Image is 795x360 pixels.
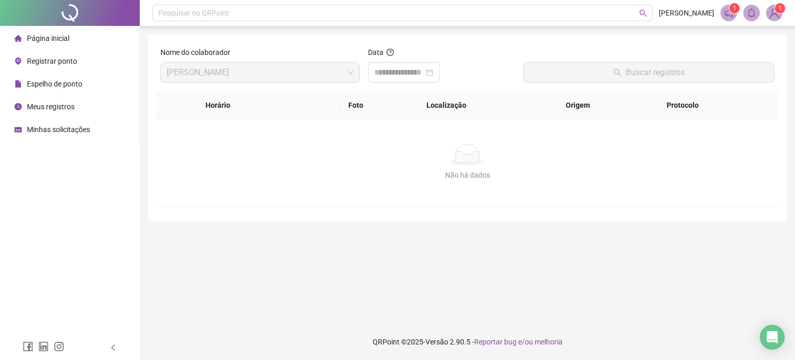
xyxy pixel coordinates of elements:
span: environment [14,57,22,65]
span: Página inicial [27,34,69,42]
th: Localização [418,91,557,120]
div: Não há dados [169,169,766,181]
span: Minhas solicitações [27,125,90,134]
span: question-circle [387,49,394,56]
span: notification [724,8,733,18]
span: Espelho de ponto [27,80,82,88]
div: Open Intercom Messenger [760,325,785,350]
button: Buscar registros [523,62,774,83]
span: Registrar ponto [27,57,77,65]
th: Horário [197,91,299,120]
span: left [110,344,117,351]
span: 1 [733,5,737,12]
img: 93266 [767,5,782,21]
span: Reportar bug e/ou melhoria [474,338,563,346]
span: bell [747,8,756,18]
th: Foto [340,91,418,120]
span: search [639,9,647,17]
span: Data [368,48,384,56]
span: clock-circle [14,103,22,110]
span: linkedin [38,341,49,352]
footer: QRPoint © 2025 - 2.90.5 - [140,324,795,360]
span: 1 [778,5,782,12]
span: facebook [23,341,33,352]
span: file [14,80,22,88]
label: Nome do colaborador [160,47,237,58]
th: Origem [557,91,658,120]
span: Versão [425,338,448,346]
sup: Atualize o seu contato no menu Meus Dados [775,3,785,13]
span: schedule [14,126,22,133]
th: Protocolo [658,91,778,120]
span: home [14,35,22,42]
span: Meus registros [27,103,75,111]
span: instagram [54,341,64,352]
span: HELEN ANDRESA VIVEIROS ALMEIDA [167,63,354,82]
sup: 1 [729,3,740,13]
span: [PERSON_NAME] [659,7,714,19]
